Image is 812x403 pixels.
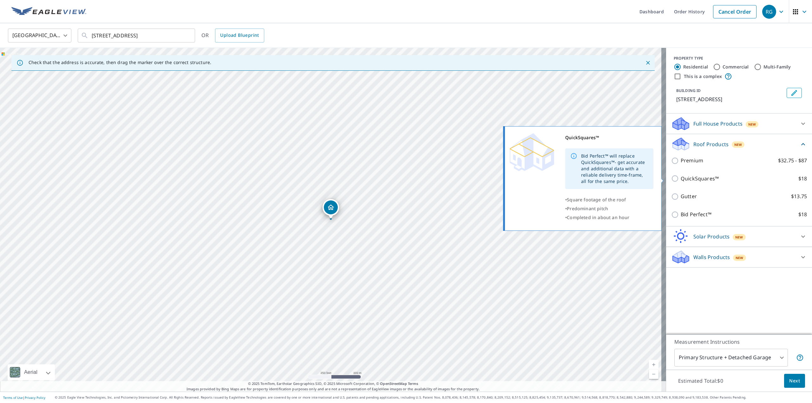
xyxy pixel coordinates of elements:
[789,377,800,385] span: Next
[581,150,648,187] div: Bid Perfect™ will replace QuickSquares™- get accurate and additional data with a reliable deliver...
[25,395,45,400] a: Privacy Policy
[565,204,653,213] div: •
[567,214,629,220] span: Completed in about an hour
[29,60,211,65] p: Check that the address is accurate, then drag the marker over the correct structure.
[681,157,703,165] p: Premium
[644,59,652,67] button: Close
[248,381,418,387] span: © 2025 TomTom, Earthstar Geographics SIO, © 2025 Microsoft Corporation, ©
[510,133,554,171] img: Premium
[778,157,807,165] p: $32.75 - $87
[734,142,742,147] span: New
[798,211,807,218] p: $18
[683,64,708,70] label: Residential
[762,5,776,19] div: RG
[215,29,264,42] a: Upload Blueprint
[674,55,804,61] div: PROPERTY TYPE
[11,7,86,16] img: EV Logo
[567,197,626,203] span: Square footage of the roof
[649,369,658,379] a: Current Level 17, Zoom Out
[92,27,182,44] input: Search by address or latitude-longitude
[735,235,743,240] span: New
[787,88,802,98] button: Edit building 1
[713,5,756,18] a: Cancel Order
[671,250,807,265] div: Walls ProductsNew
[408,381,418,386] a: Terms
[798,175,807,183] p: $18
[671,116,807,131] div: Full House ProductsNew
[763,64,791,70] label: Multi-Family
[565,195,653,204] div: •
[748,122,756,127] span: New
[3,395,23,400] a: Terms of Use
[380,381,407,386] a: OpenStreetMap
[3,396,45,400] p: |
[567,205,608,211] span: Predominant pitch
[649,360,658,369] a: Current Level 17, Zoom In
[565,213,653,222] div: •
[22,364,39,380] div: Aerial
[565,133,653,142] div: QuickSquares™
[323,199,339,219] div: Dropped pin, building 1, Residential property, 17467 Fox Trail Ln Loxahatchee, FL 33470
[671,137,807,152] div: Roof ProductsNew
[8,364,55,380] div: Aerial
[671,229,807,244] div: Solar ProductsNew
[673,374,728,388] p: Estimated Total: $0
[674,349,788,367] div: Primary Structure + Detached Garage
[55,395,809,400] p: © 2025 Eagle View Technologies, Inc. and Pictometry International Corp. All Rights Reserved. Repo...
[693,233,730,240] p: Solar Products
[684,73,722,80] label: This is a complex
[784,374,805,388] button: Next
[676,88,701,93] p: BUILDING ID
[681,192,697,200] p: Gutter
[676,95,784,103] p: [STREET_ADDRESS]
[693,120,743,127] p: Full House Products
[681,211,711,218] p: Bid Perfect™
[796,354,804,361] span: Your report will include the primary structure and a detached garage if one exists.
[681,175,719,183] p: QuickSquares™
[674,338,804,346] p: Measurement Instructions
[791,192,807,200] p: $13.75
[693,253,730,261] p: Walls Products
[693,140,729,148] p: Roof Products
[736,255,743,260] span: New
[201,29,264,42] div: OR
[220,31,259,39] span: Upload Blueprint
[8,27,71,44] div: [GEOGRAPHIC_DATA]
[723,64,749,70] label: Commercial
